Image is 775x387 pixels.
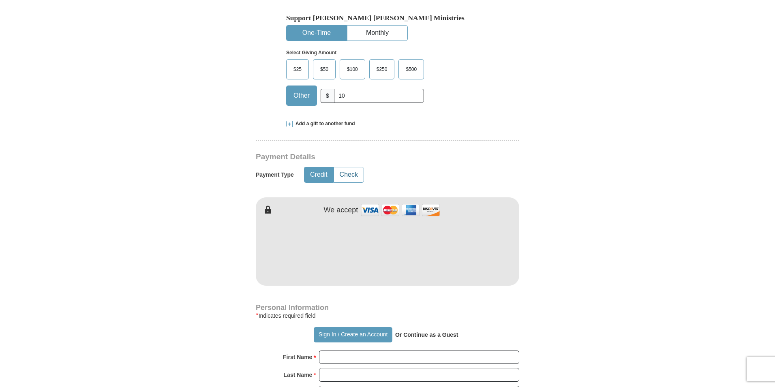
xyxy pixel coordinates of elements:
[289,90,314,102] span: Other
[256,152,462,162] h3: Payment Details
[334,167,364,182] button: Check
[286,14,489,22] h5: Support [PERSON_NAME] [PERSON_NAME] Ministries
[256,304,519,311] h4: Personal Information
[314,327,392,342] button: Sign In / Create an Account
[256,171,294,178] h5: Payment Type
[283,351,312,363] strong: First Name
[343,63,362,75] span: $100
[293,120,355,127] span: Add a gift to another fund
[316,63,332,75] span: $50
[286,50,336,56] strong: Select Giving Amount
[284,369,313,381] strong: Last Name
[287,26,347,41] button: One-Time
[289,63,306,75] span: $25
[334,89,424,103] input: Other Amount
[360,201,441,219] img: credit cards accepted
[324,206,358,215] h4: We accept
[304,167,333,182] button: Credit
[373,63,392,75] span: $250
[347,26,407,41] button: Monthly
[402,63,421,75] span: $500
[321,89,334,103] span: $
[256,311,519,321] div: Indicates required field
[395,331,458,338] strong: Or Continue as a Guest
